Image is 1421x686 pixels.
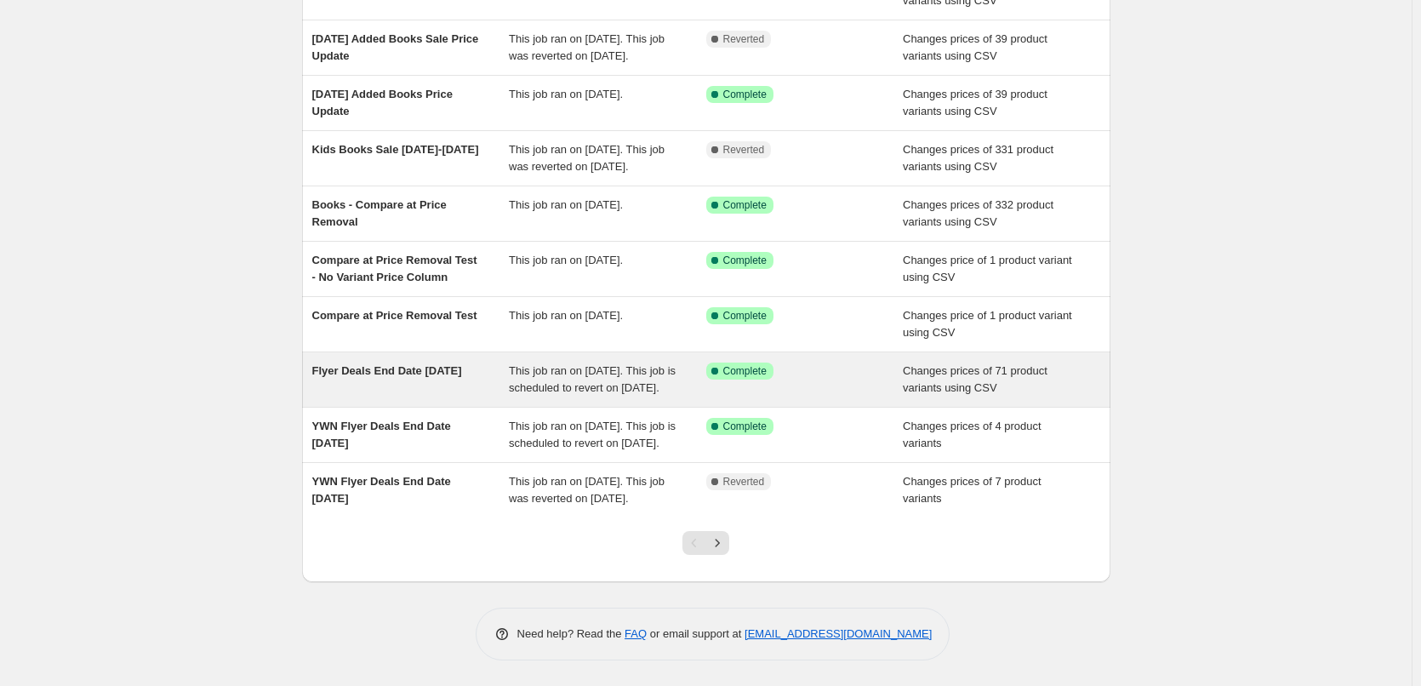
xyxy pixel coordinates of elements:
span: Changes prices of 71 product variants using CSV [903,364,1047,394]
a: [EMAIL_ADDRESS][DOMAIN_NAME] [745,627,932,640]
span: Changes prices of 7 product variants [903,475,1041,505]
nav: Pagination [682,531,729,555]
span: Changes prices of 332 product variants using CSV [903,198,1053,228]
span: This job ran on [DATE]. This job is scheduled to revert on [DATE]. [509,420,676,449]
span: Reverted [723,143,765,157]
span: Kids Books Sale [DATE]-[DATE] [312,143,479,156]
span: Changes prices of 39 product variants using CSV [903,32,1047,62]
span: This job ran on [DATE]. This job is scheduled to revert on [DATE]. [509,364,676,394]
span: Complete [723,198,767,212]
span: Reverted [723,475,765,489]
a: FAQ [625,627,647,640]
span: Flyer Deals End Date [DATE] [312,364,462,377]
span: Complete [723,420,767,433]
span: Reverted [723,32,765,46]
span: Changes prices of 4 product variants [903,420,1041,449]
span: Changes prices of 39 product variants using CSV [903,88,1047,117]
span: Complete [723,88,767,101]
button: Next [705,531,729,555]
span: This job ran on [DATE]. This job was reverted on [DATE]. [509,32,665,62]
span: or email support at [647,627,745,640]
span: This job ran on [DATE]. [509,88,623,100]
span: Need help? Read the [517,627,625,640]
span: This job ran on [DATE]. This job was reverted on [DATE]. [509,143,665,173]
span: YWN Flyer Deals End Date [DATE] [312,420,451,449]
span: Changes price of 1 product variant using CSV [903,254,1072,283]
span: This job ran on [DATE]. This job was reverted on [DATE]. [509,475,665,505]
span: This job ran on [DATE]. [509,198,623,211]
span: [DATE] Added Books Price Update [312,88,453,117]
span: [DATE] Added Books Sale Price Update [312,32,479,62]
span: Compare at Price Removal Test [312,309,477,322]
span: This job ran on [DATE]. [509,309,623,322]
span: Compare at Price Removal Test - No Variant Price Column [312,254,477,283]
span: Complete [723,364,767,378]
span: This job ran on [DATE]. [509,254,623,266]
span: Changes price of 1 product variant using CSV [903,309,1072,339]
span: Books - Compare at Price Removal [312,198,447,228]
span: Complete [723,254,767,267]
span: Complete [723,309,767,323]
span: YWN Flyer Deals End Date [DATE] [312,475,451,505]
span: Changes prices of 331 product variants using CSV [903,143,1053,173]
